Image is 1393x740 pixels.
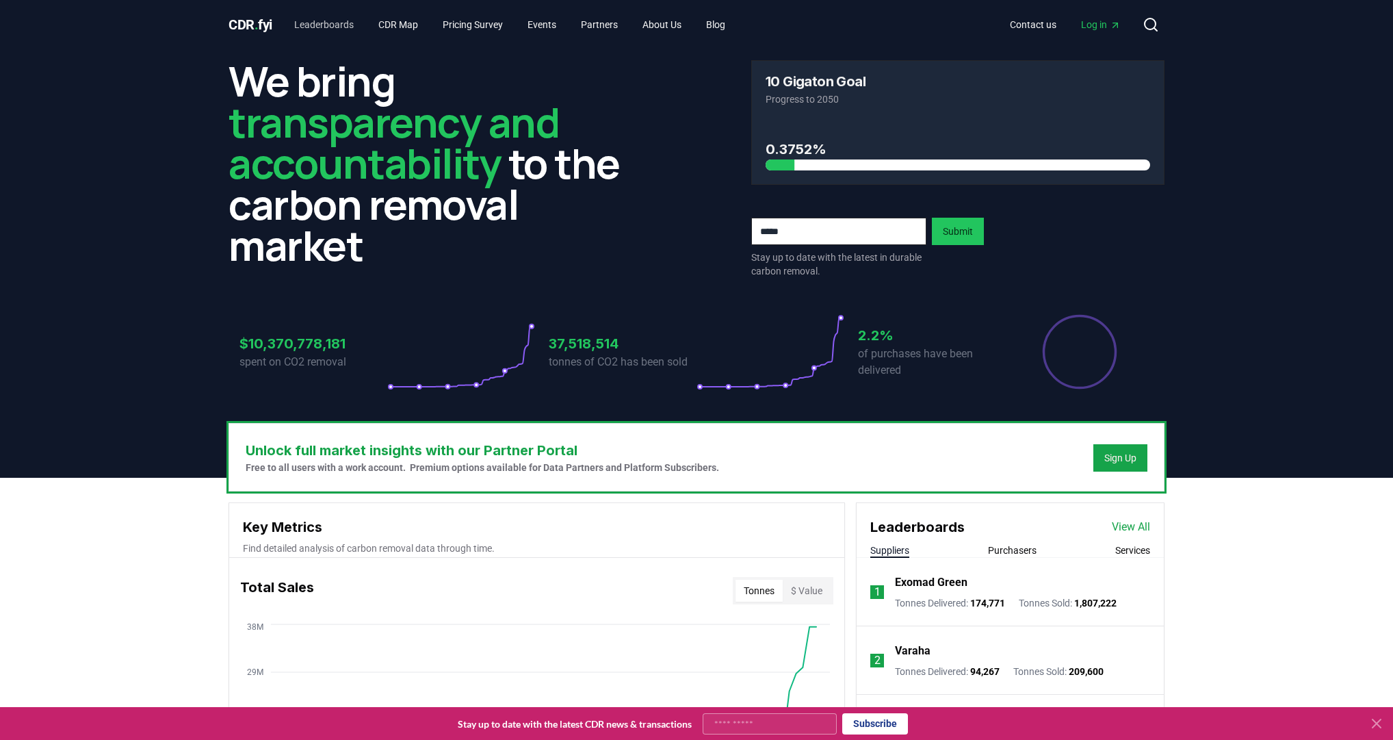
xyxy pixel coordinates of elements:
[246,461,719,474] p: Free to all users with a work account. Premium options available for Data Partners and Platform S...
[247,622,263,632] tspan: 38M
[432,12,514,37] a: Pricing Survey
[870,544,909,557] button: Suppliers
[549,333,696,354] h3: 37,518,514
[243,517,831,537] h3: Key Metrics
[1069,666,1104,677] span: 209,600
[874,652,881,669] p: 2
[895,596,1005,610] p: Tonnes Delivered :
[549,354,696,370] p: tonnes of CO2 has been sold
[1115,544,1150,557] button: Services
[988,544,1037,557] button: Purchasers
[1112,519,1150,535] a: View All
[1019,596,1117,610] p: Tonnes Sold :
[246,440,719,461] h3: Unlock full market insights with our Partner Portal
[229,60,642,266] h2: We bring to the carbon removal market
[239,333,387,354] h3: $10,370,778,181
[283,12,736,37] nav: Main
[932,218,984,245] button: Submit
[1104,451,1136,465] a: Sign Up
[999,12,1132,37] nav: Main
[1081,18,1121,31] span: Log in
[247,667,263,677] tspan: 29M
[735,580,783,602] button: Tonnes
[751,251,926,278] p: Stay up to date with the latest in durable carbon removal.
[895,574,967,591] a: Exomad Green
[283,12,365,37] a: Leaderboards
[1093,444,1147,472] button: Sign Up
[632,12,692,37] a: About Us
[239,354,387,370] p: spent on CO2 removal
[517,12,567,37] a: Events
[999,12,1067,37] a: Contact us
[243,541,831,555] p: Find detailed analysis of carbon removal data through time.
[1074,598,1117,609] span: 1,807,222
[895,665,1000,678] p: Tonnes Delivered :
[229,16,272,33] span: CDR fyi
[1041,314,1118,390] div: Percentage of sales delivered
[570,12,629,37] a: Partners
[870,517,965,537] h3: Leaderboards
[255,16,259,33] span: .
[1070,12,1132,37] a: Log in
[367,12,429,37] a: CDR Map
[783,580,831,602] button: $ Value
[240,577,314,604] h3: Total Sales
[766,75,865,88] h3: 10 Gigaton Goal
[1013,665,1104,678] p: Tonnes Sold :
[895,643,930,659] a: Varaha
[858,325,1006,346] h3: 2.2%
[766,139,1150,160] h3: 0.3752%
[970,598,1005,609] span: 174,771
[970,666,1000,677] span: 94,267
[874,584,881,600] p: 1
[229,15,272,34] a: CDR.fyi
[858,346,1006,379] p: of purchases have been delivered
[766,92,1150,106] p: Progress to 2050
[229,94,559,191] span: transparency and accountability
[695,12,736,37] a: Blog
